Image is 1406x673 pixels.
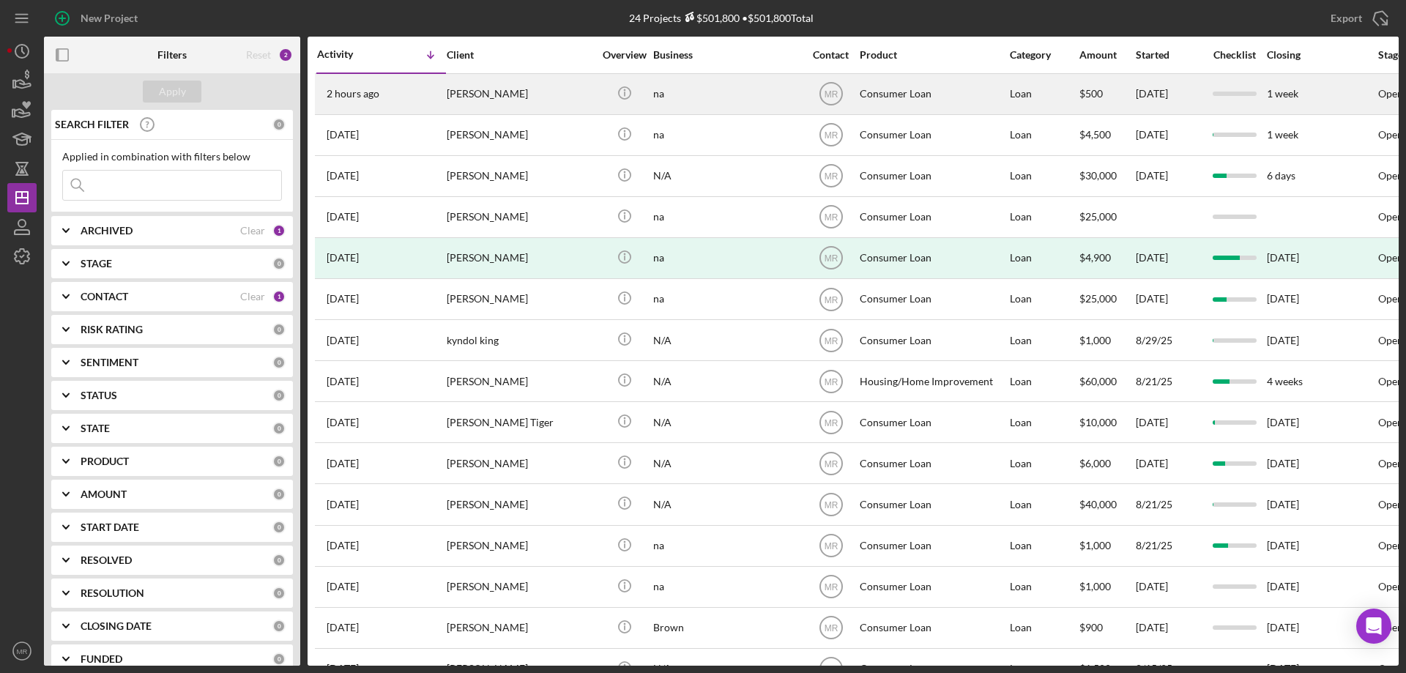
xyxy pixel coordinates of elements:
[81,554,132,566] b: RESOLVED
[272,389,286,402] div: 0
[1136,568,1202,606] div: [DATE]
[653,321,800,360] div: N/A
[1010,527,1078,565] div: Loan
[327,252,359,264] time: 2025-09-04 21:21
[1010,321,1078,360] div: Loan
[653,527,800,565] div: na
[1079,416,1117,428] span: $10,000
[447,75,593,114] div: [PERSON_NAME]
[653,49,800,61] div: Business
[327,458,359,469] time: 2025-08-22 14:31
[17,647,28,655] text: MR
[327,499,359,510] time: 2025-08-21 23:45
[1010,485,1078,524] div: Loan
[159,81,186,103] div: Apply
[1010,444,1078,483] div: Loan
[1079,457,1111,469] span: $6,000
[1267,87,1298,100] time: 1 week
[860,362,1006,401] div: Housing/Home Improvement
[44,4,152,33] button: New Project
[327,540,359,551] time: 2025-08-21 16:33
[1356,609,1391,644] div: Open Intercom Messenger
[317,48,382,60] div: Activity
[824,417,838,428] text: MR
[1079,128,1111,141] span: $4,500
[824,294,838,305] text: MR
[240,225,265,237] div: Clear
[1136,321,1202,360] div: 8/29/25
[1010,239,1078,278] div: Loan
[81,225,133,237] b: ARCHIVED
[860,485,1006,524] div: Consumer Loan
[1010,403,1078,442] div: Loan
[272,356,286,369] div: 0
[653,75,800,114] div: na
[653,403,800,442] div: N/A
[447,403,593,442] div: [PERSON_NAME] Tiger
[629,12,814,24] div: 24 Projects • $501,800 Total
[860,280,1006,319] div: Consumer Loan
[447,49,593,61] div: Client
[860,75,1006,114] div: Consumer Loan
[860,444,1006,483] div: Consumer Loan
[81,357,138,368] b: SENTIMENT
[1136,444,1202,483] div: [DATE]
[240,291,265,302] div: Clear
[272,422,286,435] div: 0
[1267,539,1299,551] time: [DATE]
[157,49,187,61] b: Filters
[1136,49,1202,61] div: Started
[447,157,593,196] div: [PERSON_NAME]
[1010,280,1078,319] div: Loan
[860,49,1006,61] div: Product
[653,485,800,524] div: N/A
[1136,116,1202,155] div: [DATE]
[272,488,286,501] div: 0
[81,324,143,335] b: RISK RATING
[272,587,286,600] div: 0
[1267,169,1295,182] time: 6 days
[860,239,1006,278] div: Consumer Loan
[824,623,838,633] text: MR
[272,118,286,131] div: 0
[447,609,593,647] div: [PERSON_NAME]
[1010,49,1078,61] div: Category
[272,521,286,534] div: 0
[653,444,800,483] div: N/A
[327,376,359,387] time: 2025-08-22 18:02
[327,88,379,100] time: 2025-09-10 11:31
[803,49,858,61] div: Contact
[1079,375,1117,387] span: $60,000
[824,582,838,592] text: MR
[1203,49,1265,61] div: Checklist
[81,653,122,665] b: FUNDED
[824,212,838,223] text: MR
[860,116,1006,155] div: Consumer Loan
[81,456,129,467] b: PRODUCT
[1267,334,1299,346] time: [DATE]
[447,527,593,565] div: [PERSON_NAME]
[1267,457,1299,469] time: [DATE]
[7,636,37,666] button: MR
[824,253,838,264] text: MR
[1079,539,1111,551] span: $1,000
[447,444,593,483] div: [PERSON_NAME]
[272,652,286,666] div: 0
[860,157,1006,196] div: Consumer Loan
[272,224,286,237] div: 1
[860,527,1006,565] div: Consumer Loan
[81,4,138,33] div: New Project
[1010,362,1078,401] div: Loan
[327,170,359,182] time: 2025-09-06 18:35
[824,335,838,346] text: MR
[1079,292,1117,305] span: $25,000
[1267,375,1303,387] time: 4 weeks
[272,620,286,633] div: 0
[447,321,593,360] div: kyndol king
[327,129,359,141] time: 2025-09-09 13:25
[1136,239,1202,278] div: [DATE]
[246,49,271,61] div: Reset
[1267,621,1299,633] time: [DATE]
[1136,485,1202,524] div: 8/21/25
[447,485,593,524] div: [PERSON_NAME]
